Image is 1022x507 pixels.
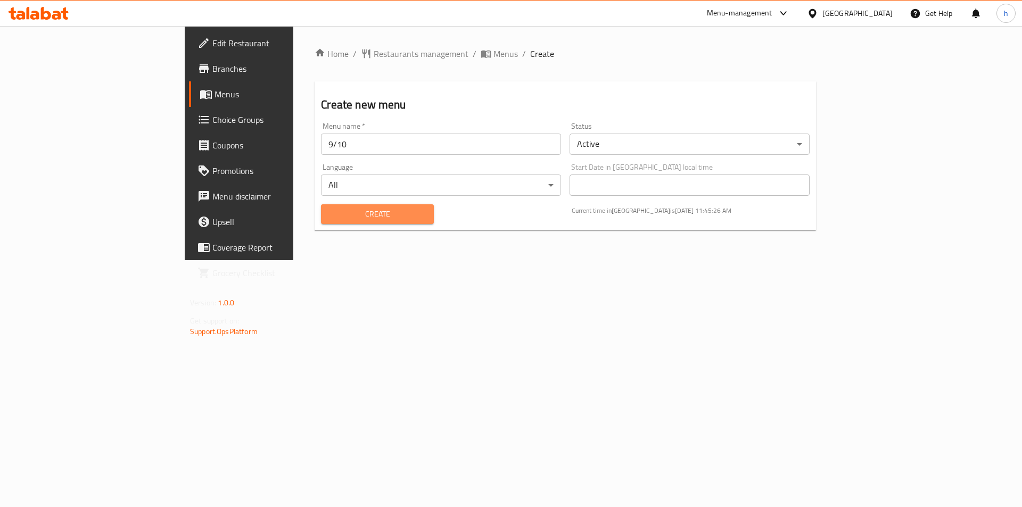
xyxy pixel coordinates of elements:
h2: Create new menu [321,97,810,113]
a: Choice Groups [189,107,356,132]
span: Branches [212,62,347,75]
p: Current time in [GEOGRAPHIC_DATA] is [DATE] 11:45:26 AM [572,206,810,215]
a: Restaurants management [361,47,468,60]
span: 1.0.0 [218,296,234,310]
a: Upsell [189,209,356,235]
span: Menus [493,47,518,60]
span: Grocery Checklist [212,267,347,279]
div: Active [570,134,810,155]
a: Grocery Checklist [189,260,356,286]
a: Menus [481,47,518,60]
span: Version: [190,296,216,310]
span: Coupons [212,139,347,152]
span: Restaurants management [374,47,468,60]
a: Support.OpsPlatform [190,325,258,338]
a: Coverage Report [189,235,356,260]
a: Coupons [189,132,356,158]
a: Menus [189,81,356,107]
span: Choice Groups [212,113,347,126]
span: Menu disclaimer [212,190,347,203]
span: Create [530,47,554,60]
li: / [473,47,476,60]
div: [GEOGRAPHIC_DATA] [822,7,893,19]
a: Promotions [189,158,356,184]
span: Upsell [212,215,347,228]
div: All [321,174,561,196]
span: Menus [215,88,347,101]
span: Create [329,207,425,221]
button: Create [321,204,433,224]
span: Edit Restaurant [212,37,347,49]
span: Promotions [212,164,347,177]
span: h [1004,7,1008,19]
span: Get support on: [190,314,239,328]
div: Menu-management [707,7,772,20]
a: Edit Restaurant [189,30,356,56]
li: / [522,47,526,60]
a: Menu disclaimer [189,184,356,209]
a: Branches [189,56,356,81]
input: Please enter Menu name [321,134,561,155]
span: Coverage Report [212,241,347,254]
nav: breadcrumb [315,47,816,60]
